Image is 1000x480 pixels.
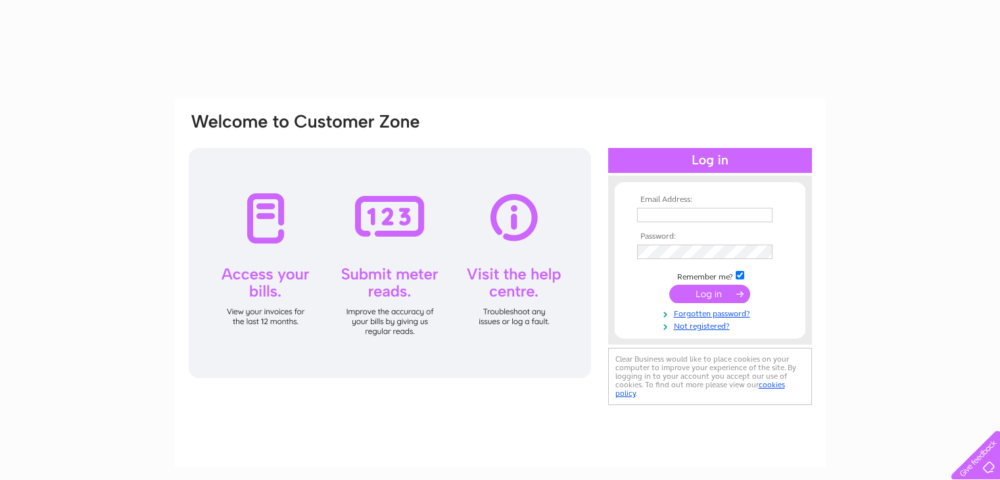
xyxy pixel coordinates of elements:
input: Submit [669,285,750,303]
th: Email Address: [634,195,786,204]
th: Password: [634,232,786,241]
a: Forgotten password? [637,306,786,319]
div: Clear Business would like to place cookies on your computer to improve your experience of the sit... [608,348,812,405]
a: Not registered? [637,319,786,331]
a: cookies policy [615,380,785,398]
td: Remember me? [634,269,786,282]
